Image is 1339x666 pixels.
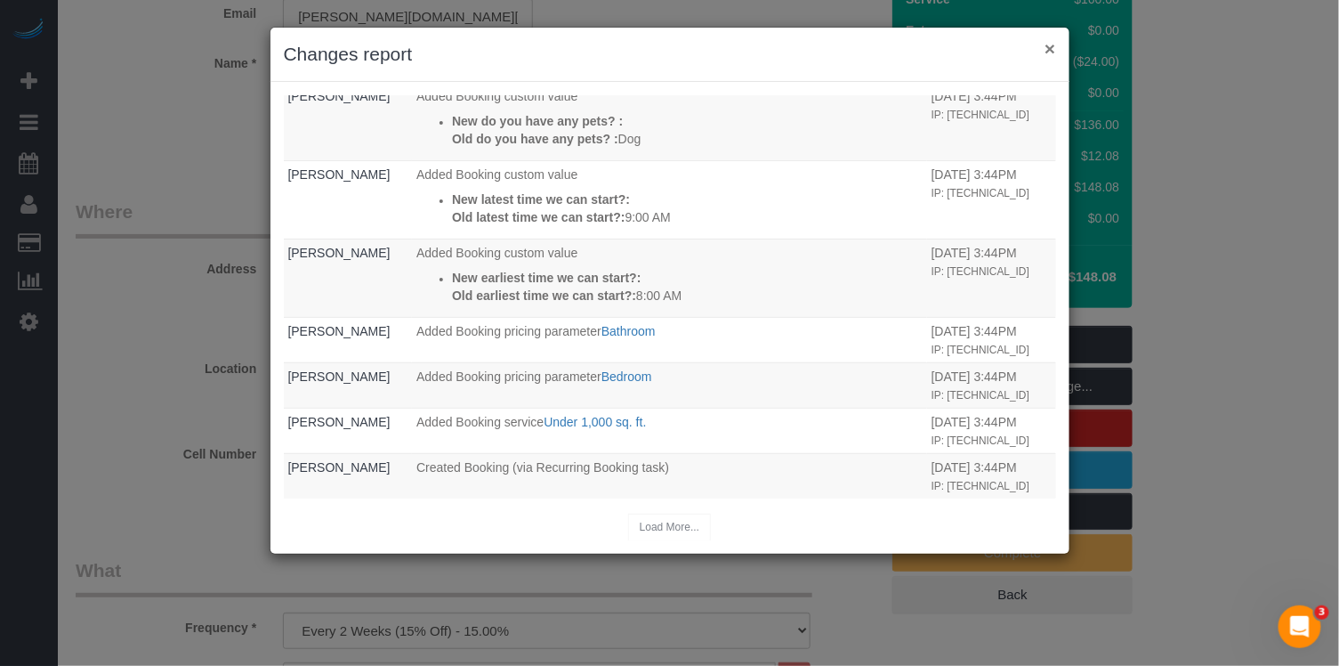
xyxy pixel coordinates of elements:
a: [PERSON_NAME] [288,246,391,260]
small: IP: [TECHNICAL_ID] [932,480,1029,492]
a: [PERSON_NAME] [288,415,391,429]
span: 3 [1315,605,1329,620]
td: When [927,239,1056,317]
sui-modal: Changes report [270,28,1069,554]
td: What [412,362,927,408]
td: Who [284,453,413,499]
td: What [412,453,927,499]
strong: New earliest time we can start?: [452,271,641,285]
td: When [927,408,1056,453]
a: [PERSON_NAME] [288,370,391,384]
td: When [927,453,1056,499]
td: When [927,317,1056,362]
small: IP: [TECHNICAL_ID] [932,187,1029,199]
strong: New do you have any pets? : [452,114,623,128]
span: Added Booking pricing parameter [416,370,601,384]
td: Who [284,160,413,239]
span: Added Booking pricing parameter [416,324,601,338]
span: Added Booking custom value [416,246,577,260]
td: What [412,408,927,453]
iframe: Intercom live chat [1279,605,1321,648]
h3: Changes report [284,41,1056,68]
td: What [412,239,927,317]
td: Who [284,408,413,453]
td: Who [284,82,413,160]
strong: Old earliest time we can start?: [452,288,636,303]
td: Who [284,317,413,362]
strong: New latest time we can start?: [452,192,630,207]
small: IP: [TECHNICAL_ID] [932,265,1029,278]
a: [PERSON_NAME] [288,460,391,475]
strong: Old latest time we can start?: [452,210,625,224]
a: [PERSON_NAME] [288,89,391,103]
p: 9:00 AM [452,208,923,226]
p: 8:00 AM [452,287,923,305]
button: × [1045,39,1055,58]
p: Dog [452,130,923,148]
small: IP: [TECHNICAL_ID] [932,435,1029,447]
strong: Old do you have any pets? : [452,132,618,146]
td: When [927,160,1056,239]
td: Who [284,362,413,408]
td: Who [284,239,413,317]
td: What [412,160,927,239]
td: What [412,317,927,362]
small: IP: [TECHNICAL_ID] [932,344,1029,356]
span: Added Booking custom value [416,89,577,103]
span: Added Booking custom value [416,167,577,182]
small: IP: [TECHNICAL_ID] [932,109,1029,121]
span: Added Booking service [416,415,544,429]
a: Under 1,000 sq. ft. [544,415,646,429]
span: Created Booking (via Recurring Booking task) [416,460,669,475]
td: What [412,82,927,160]
td: When [927,362,1056,408]
td: When [927,82,1056,160]
a: [PERSON_NAME] [288,167,391,182]
a: [PERSON_NAME] [288,324,391,338]
small: IP: [TECHNICAL_ID] [932,389,1029,402]
a: Bathroom [601,324,656,338]
a: Bedroom [601,370,652,384]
